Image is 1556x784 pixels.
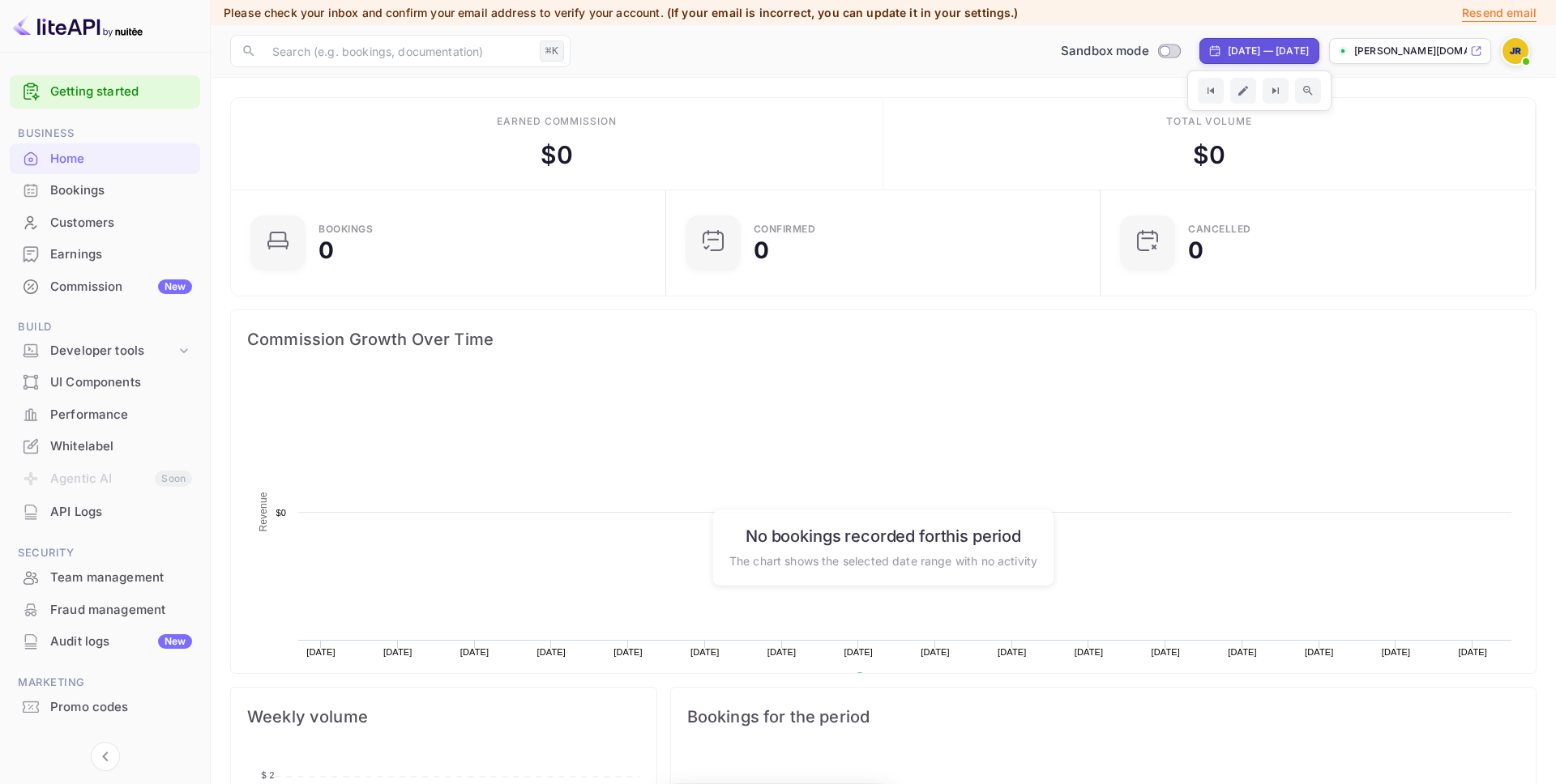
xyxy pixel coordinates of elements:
[50,214,192,232] div: Customers
[10,626,200,656] a: Audit logsNew
[1228,647,1257,657] text: [DATE]
[921,647,950,657] text: [DATE]
[1166,114,1253,129] div: Total volume
[667,6,1019,19] span: (If your email is incorrect, you can update it in your settings.)
[10,674,200,692] span: Marketing
[690,647,720,657] text: [DATE]
[224,6,664,19] span: Please check your inbox and confirm your email address to verify your account.
[1354,44,1467,58] p: [PERSON_NAME][DOMAIN_NAME]...
[844,647,873,657] text: [DATE]
[50,342,176,360] div: Developer tools
[754,224,816,234] div: Confirmed
[50,698,192,717] div: Promo codes
[158,634,192,649] div: New
[10,143,200,173] a: Home
[10,562,200,594] div: Team management
[1295,78,1321,104] button: Zoom out time range
[50,601,192,620] div: Fraud management
[10,692,200,722] a: Promo codes
[998,647,1027,657] text: [DATE]
[50,150,192,168] div: Home
[50,569,192,587] div: Team management
[1263,78,1289,104] button: Go to next time period
[1061,42,1149,61] span: Sandbox mode
[383,647,413,657] text: [DATE]
[10,692,200,723] div: Promo codes
[247,326,1520,352] span: Commission Growth Over Time
[541,137,573,173] div: $ 0
[1230,78,1256,104] button: Edit date range
[50,278,192,296] div: Commission
[10,367,200,397] a: UI Components
[1198,78,1224,104] button: Go to previous time period
[729,526,1037,545] h6: No bookings recorded for this period
[497,114,617,129] div: Earned commission
[10,399,200,429] a: Performance
[158,279,192,294] div: New
[1228,44,1309,58] div: [DATE] — [DATE]
[10,431,200,461] a: Whitelabel
[50,503,192,522] div: API Logs
[10,594,200,626] div: Fraud management
[1188,224,1251,234] div: CANCELLED
[263,35,533,67] input: Search (e.g. bookings, documentation)
[276,508,286,518] text: $0
[767,647,797,657] text: [DATE]
[13,13,143,39] img: LiteAPI logo
[10,207,200,239] div: Customers
[318,239,334,262] div: 0
[870,672,912,684] text: Revenue
[10,544,200,562] span: Security
[1503,38,1528,64] img: John Richards
[1382,647,1411,657] text: [DATE]
[460,647,489,657] text: [DATE]
[1075,647,1104,657] text: [DATE]
[754,239,769,262] div: 0
[10,175,200,207] div: Bookings
[50,437,192,456] div: Whitelabel
[50,245,192,264] div: Earnings
[50,181,192,200] div: Bookings
[10,431,200,462] div: Whitelabel
[10,239,200,271] div: Earnings
[10,318,200,336] span: Build
[306,647,336,657] text: [DATE]
[1151,647,1180,657] text: [DATE]
[540,40,564,62] div: ⌘K
[613,647,643,657] text: [DATE]
[10,175,200,205] a: Bookings
[10,337,200,365] div: Developer tools
[10,207,200,237] a: Customers
[258,492,269,531] text: Revenue
[1054,42,1186,61] div: Switch to Production mode
[318,224,373,234] div: Bookings
[10,143,200,175] div: Home
[50,83,192,101] a: Getting started
[50,633,192,651] div: Audit logs
[1188,239,1203,262] div: 0
[10,271,200,303] div: CommissionNew
[10,496,200,526] a: API Logs
[10,367,200,398] div: UI Components
[247,704,640,730] span: Weekly volume
[50,373,192,392] div: UI Components
[729,552,1037,569] p: The chart shows the selected date range with no activity
[1193,137,1225,173] div: $ 0
[536,647,566,657] text: [DATE]
[10,399,200,431] div: Performance
[10,626,200,658] div: Audit logsNew
[10,75,200,109] div: Getting started
[687,704,1520,730] span: Bookings for the period
[10,125,200,143] span: Business
[10,271,200,301] a: CommissionNew
[10,562,200,592] a: Team management
[1462,4,1537,22] p: Resend email
[50,406,192,424] div: Performance
[91,742,120,771] button: Collapse navigation
[261,769,275,781] tspan: $ 2
[10,594,200,624] a: Fraud management
[1458,647,1487,657] text: [DATE]
[10,239,200,269] a: Earnings
[1305,647,1334,657] text: [DATE]
[10,496,200,528] div: API Logs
